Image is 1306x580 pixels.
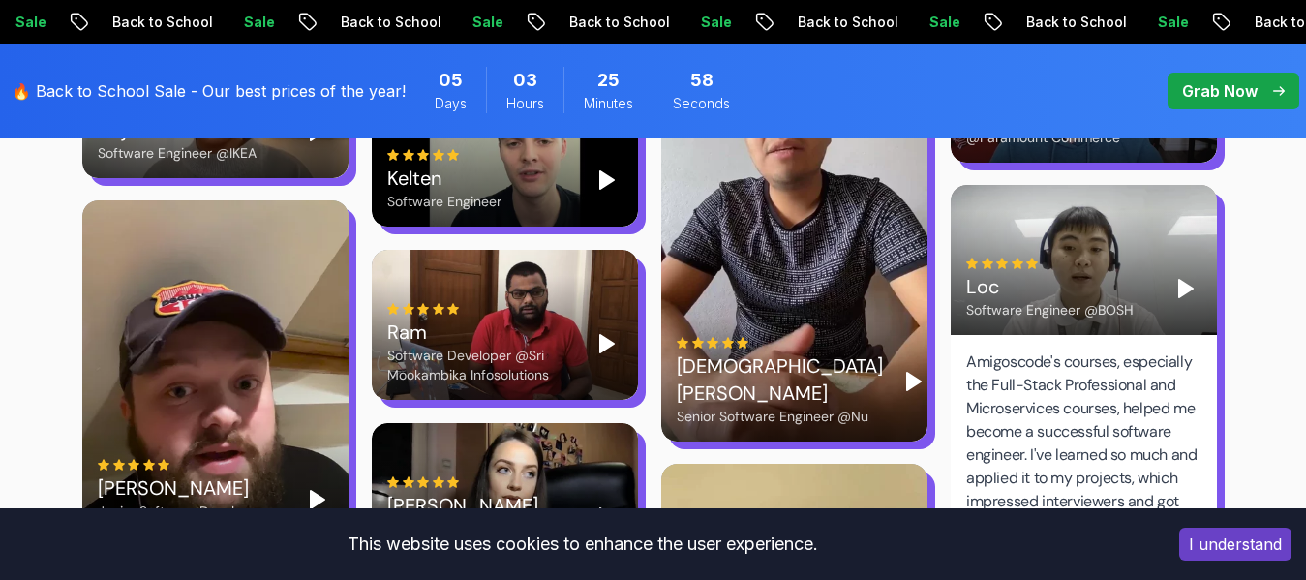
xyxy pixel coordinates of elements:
button: Play [898,366,929,397]
button: Play [302,484,333,515]
p: Back to School [87,13,219,32]
div: Loc [966,273,1134,300]
div: Software Engineer @BOSH [966,300,1134,320]
div: Software Engineer @IKEA [98,143,257,163]
p: 🔥 Back to School Sale - Our best prices of the year! [12,79,406,103]
p: Sale [676,13,738,32]
p: Back to School [544,13,676,32]
span: Seconds [673,94,730,113]
p: Back to School [1001,13,1133,32]
span: Days [435,94,467,113]
p: Sale [447,13,509,32]
span: Minutes [584,94,633,113]
div: Senior Software Engineer @Nu [677,407,883,426]
div: This website uses cookies to enhance the user experience. [15,523,1150,565]
p: Grab Now [1182,79,1258,103]
button: Play [592,328,623,359]
div: [DEMOGRAPHIC_DATA][PERSON_NAME] [677,352,883,407]
div: [PERSON_NAME] [387,492,576,519]
p: Back to School [773,13,904,32]
div: Ram [387,319,576,346]
span: Hours [506,94,544,113]
div: Software Engineer [387,192,501,211]
button: Play [592,502,623,533]
span: 25 Minutes [597,67,620,94]
div: [PERSON_NAME] [98,474,287,502]
div: Kelten [387,165,501,192]
button: Play [1170,273,1201,304]
p: Sale [219,13,281,32]
button: Accept cookies [1179,528,1291,561]
span: 3 Hours [513,67,537,94]
p: Sale [1133,13,1195,32]
div: Software Developer @Sri Mookambika Infosolutions [387,346,576,384]
button: Play [592,165,623,196]
span: 5 Days [439,67,463,94]
div: Junior Software Developer @Syntax IT Group [98,502,287,540]
span: 58 Seconds [690,67,714,94]
p: Back to School [316,13,447,32]
p: Sale [904,13,966,32]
